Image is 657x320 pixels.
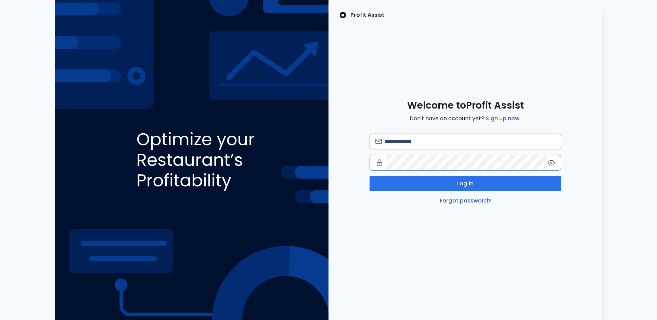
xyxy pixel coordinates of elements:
[410,114,521,123] span: Don't have an account yet?
[484,114,521,123] a: Sign up now
[375,139,382,144] img: email
[370,176,561,191] button: Log in
[438,197,492,205] a: Forgot password?
[457,180,474,188] span: Log in
[350,11,384,19] p: Profit Assist
[339,11,346,19] img: SpotOn Logo
[407,99,524,112] span: Welcome to Profit Assist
